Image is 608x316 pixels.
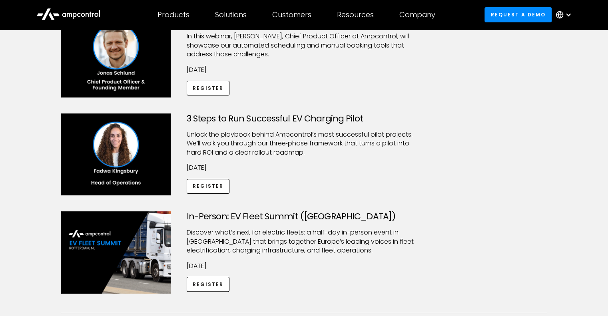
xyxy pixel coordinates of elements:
a: Register [187,81,230,95]
a: Register [187,179,230,194]
h3: 3 Steps to Run Successful EV Charging Pilot [187,113,422,124]
p: ​In this webinar, [PERSON_NAME], Chief Product Officer at Ampcontrol, will showcase our automated... [187,32,422,59]
div: Resources [337,10,374,19]
p: [DATE] [187,66,422,74]
div: Company [399,10,435,19]
div: Customers [272,10,311,19]
a: Request a demo [484,7,552,22]
div: Solutions [215,10,247,19]
div: Products [157,10,189,19]
p: Unlock the playbook behind Ampcontrol’s most successful pilot projects. We’ll walk you through ou... [187,130,422,157]
p: [DATE] [187,163,422,172]
p: ​Discover what’s next for electric fleets: a half-day in-person event in [GEOGRAPHIC_DATA] that b... [187,228,422,255]
p: [DATE] [187,262,422,270]
h3: In-Person: EV Fleet Summit ([GEOGRAPHIC_DATA]) [187,211,422,222]
a: Register [187,277,230,292]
